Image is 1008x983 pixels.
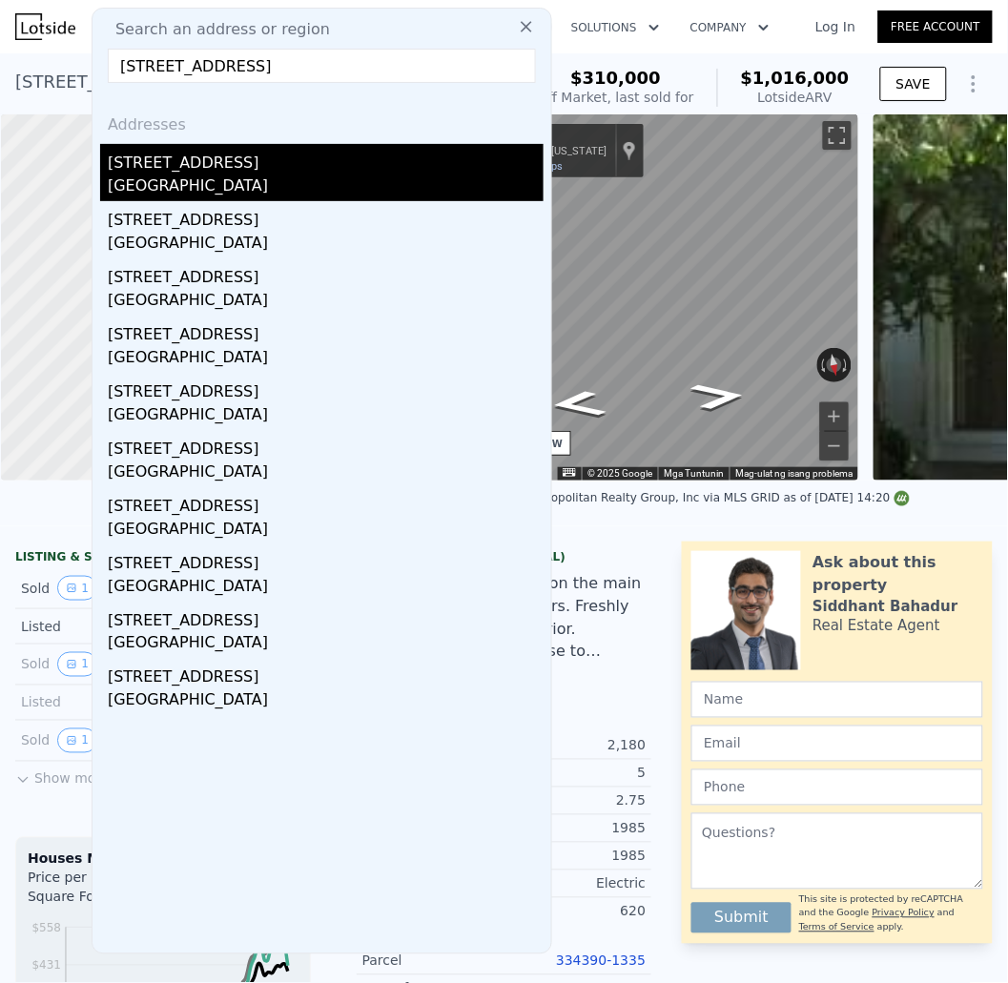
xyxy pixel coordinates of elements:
[28,869,163,918] div: Price per Square Foot
[799,893,983,934] div: This site is protected by reCAPTCHA and the Google and apply.
[57,652,97,677] button: View historical data
[587,468,652,479] span: © 2025 Google
[108,373,544,403] div: [STREET_ADDRESS]
[538,88,694,107] div: Off Market, last sold for
[108,144,544,174] div: [STREET_ADDRESS]
[108,403,544,430] div: [GEOGRAPHIC_DATA]
[21,617,145,636] div: Listed
[504,874,646,893] div: Electric
[21,693,145,712] div: Listed
[15,69,356,95] div: [STREET_ADDRESS] , Renton , WA 98056
[895,491,910,506] img: NWMLS Logo
[108,544,544,575] div: [STREET_ADDRESS]
[108,461,544,487] div: [GEOGRAPHIC_DATA]
[275,491,910,504] div: Listing courtesy of NWMLS (#29029774) and Metropolitan Realty Group, Inc via MLS GRID as of [DATE...
[556,10,675,45] button: Solutions
[824,347,845,383] button: I-reset ang view
[15,13,75,40] img: Lotside
[504,791,646,810] div: 2.75
[691,903,792,933] button: Submit
[21,576,145,601] div: Sold
[108,632,544,659] div: [GEOGRAPHIC_DATA]
[792,17,878,36] a: Log In
[504,736,646,755] div: 2,180
[108,430,544,461] div: [STREET_ADDRESS]
[100,18,330,41] span: Search an address or region
[664,468,724,479] a: Mga Tuntunin (bubukas sa bagong tab)
[880,67,947,101] button: SAVE
[691,769,983,806] input: Phone
[556,953,646,969] a: 334390-1335
[823,121,852,150] button: I-toggle ang fullscreen view
[820,402,849,431] button: Mag-zoom in
[31,959,61,973] tspan: $431
[842,348,853,382] button: I-rotate pa-clockwise
[108,346,544,373] div: [GEOGRAPHIC_DATA]
[438,114,859,481] div: Street View
[691,682,983,718] input: Name
[28,850,298,869] div: Houses Median Sale
[108,174,544,201] div: [GEOGRAPHIC_DATA]
[813,551,983,597] div: Ask about this property
[571,68,662,88] span: $310,000
[504,819,646,838] div: 1985
[817,348,828,382] button: I-rotate pa-counterclockwise
[820,432,849,461] button: Mag-zoom out
[108,518,544,544] div: [GEOGRAPHIC_DATA]
[799,922,874,932] a: Terms of Service
[504,764,646,783] div: 5
[362,952,504,971] div: Parcel
[813,597,957,616] div: Siddhant Bahadur
[955,65,993,103] button: Show Options
[108,575,544,602] div: [GEOGRAPHIC_DATA]
[675,10,785,45] button: Company
[21,728,145,753] div: Sold
[31,921,61,934] tspan: $558
[563,468,576,477] button: Mga keyboard shortcut
[878,10,993,43] a: Free Account
[100,98,544,144] div: Addresses
[108,232,544,258] div: [GEOGRAPHIC_DATA]
[108,487,544,518] div: [STREET_ADDRESS]
[108,258,544,289] div: [STREET_ADDRESS]
[504,847,646,866] div: 1985
[735,468,853,479] a: Mag-ulat ng isang problema
[108,289,544,316] div: [GEOGRAPHIC_DATA]
[108,602,544,632] div: [STREET_ADDRESS]
[15,762,159,788] button: Show more history
[438,114,859,481] div: Mapa
[15,549,311,568] div: LISTING & SALE HISTORY
[504,902,646,921] div: 620
[57,728,97,753] button: View historical data
[108,689,544,716] div: [GEOGRAPHIC_DATA]
[108,316,544,346] div: [STREET_ADDRESS]
[623,140,636,161] a: Ipakita ang lokasyon sa mapa
[813,616,940,635] div: Real Estate Agent
[691,726,983,762] input: Email
[667,377,771,417] path: Magpakanluran, NE 27th St
[741,68,850,88] span: $1,016,000
[873,908,935,918] a: Privacy Policy
[108,49,536,83] input: Enter an address, city, region, neighborhood or zip code
[57,576,97,601] button: View historical data
[21,652,145,677] div: Sold
[108,659,544,689] div: [STREET_ADDRESS]
[525,384,630,424] path: Magpasilangan, NE 27th St
[108,201,544,232] div: [STREET_ADDRESS]
[741,88,850,107] div: Lotside ARV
